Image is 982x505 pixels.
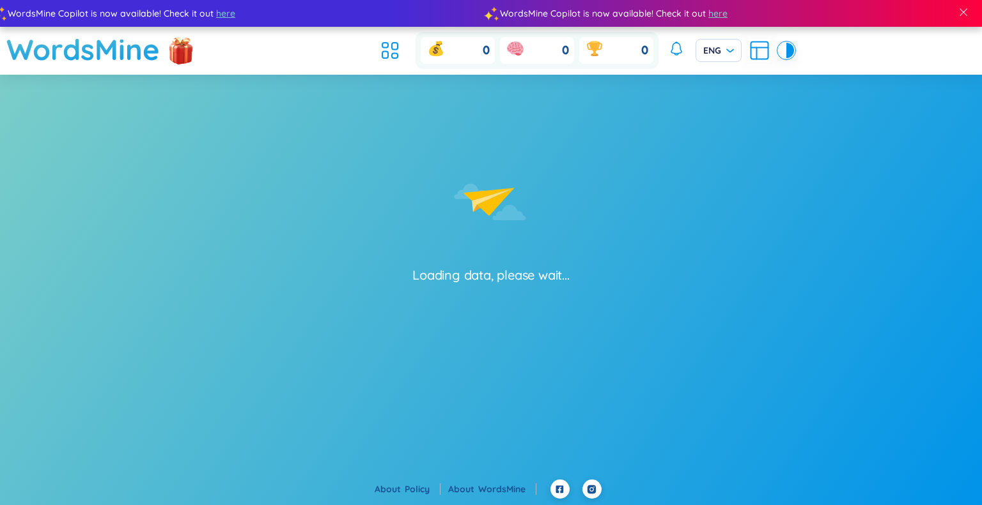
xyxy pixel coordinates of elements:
[448,482,536,496] div: About
[375,482,440,496] div: About
[478,483,536,495] a: WordsMine
[706,6,726,20] span: here
[703,44,734,57] span: ENG
[168,31,194,69] img: flashSalesIcon.a7f4f837.png
[405,483,440,495] a: Policy
[489,6,981,20] div: WordsMine Copilot is now available! Check it out
[6,27,160,72] a: WordsMine
[641,43,648,59] span: 0
[483,43,490,59] span: 0
[412,266,569,284] div: Loading data, please wait...
[562,43,569,59] span: 0
[214,6,233,20] span: here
